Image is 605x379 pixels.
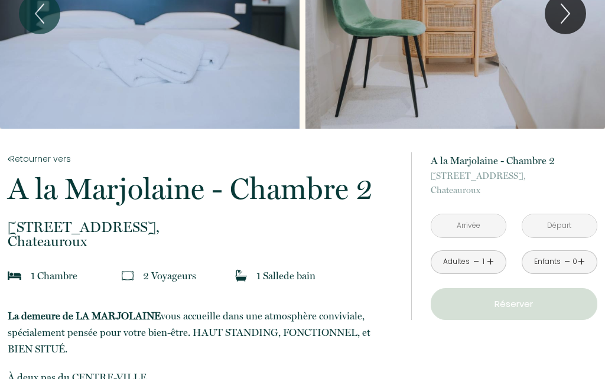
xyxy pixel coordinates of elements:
[431,169,597,183] span: [STREET_ADDRESS],
[8,308,395,357] p: vous accueille dans une atmosphère conviviale, spécialement pensée pour votre bien-être. HAUT STA...
[431,152,597,169] p: A la Marjolaine - Chambre 2
[435,297,593,311] p: Réserver
[31,267,77,284] p: 1 Chambre
[473,253,480,271] a: -
[431,214,506,237] input: Arrivée
[143,267,196,284] p: 2 Voyageur
[122,270,134,282] img: guests
[534,256,561,267] div: Enfants
[8,310,161,322] b: La demeure de LA MARJOLAINE
[564,253,571,271] a: -
[522,214,597,237] input: Départ
[443,256,470,267] div: Adultes
[8,174,395,204] p: A la Marjolaine - Chambre 2
[480,256,486,267] div: 1
[8,152,395,165] a: Retourner vers
[8,220,395,234] span: [STREET_ADDRESS],
[256,267,315,284] p: 1 Salle de bain
[487,253,494,271] a: +
[572,256,578,267] div: 0
[431,288,597,320] button: Réserver
[431,169,597,197] p: Chateauroux
[192,270,196,282] span: s
[8,220,395,249] p: Chateauroux
[578,253,585,271] a: +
